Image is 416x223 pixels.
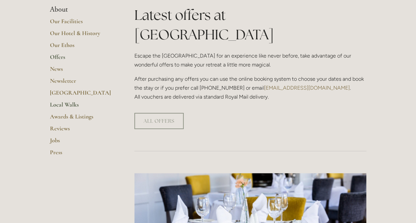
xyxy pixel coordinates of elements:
h1: Latest offers at [GEOGRAPHIC_DATA] [134,5,366,44]
a: Reviews [50,125,113,137]
a: Press [50,149,113,160]
a: Our Facilities [50,18,113,29]
a: Our Ethos [50,41,113,53]
p: After purchasing any offers you can use the online booking system to choose your dates and book t... [134,74,366,102]
a: Newsletter [50,77,113,89]
a: Awards & Listings [50,113,113,125]
li: About [50,5,113,14]
a: Our Hotel & History [50,29,113,41]
a: [EMAIL_ADDRESS][DOMAIN_NAME] [264,85,350,91]
a: News [50,65,113,77]
a: [GEOGRAPHIC_DATA] [50,89,113,101]
a: Jobs [50,137,113,149]
a: Local Walks [50,101,113,113]
a: ALL OFFERS [134,113,184,129]
p: Escape the [GEOGRAPHIC_DATA] for an experience like never before, take advantage of our wonderful... [134,51,366,69]
a: Offers [50,53,113,65]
